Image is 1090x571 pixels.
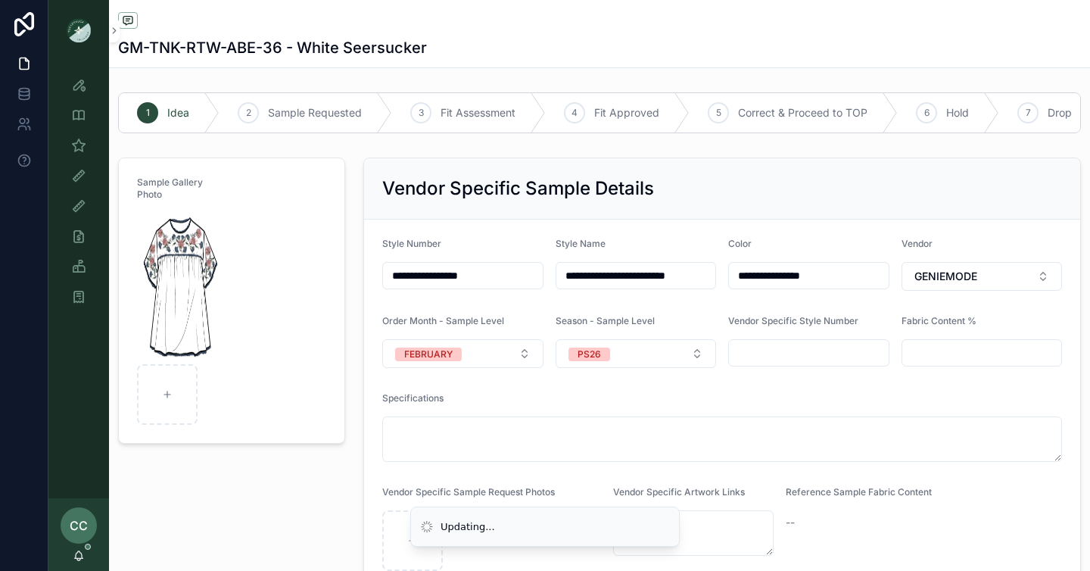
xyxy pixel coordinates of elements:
[167,105,189,120] span: Idea
[441,520,495,535] div: Updating...
[902,262,1063,291] button: Select Button
[1026,107,1031,119] span: 7
[419,107,424,119] span: 3
[914,269,977,284] span: GENIEMODE
[404,348,453,361] div: FEBRUARY
[594,105,659,120] span: Fit Approved
[786,515,795,530] span: --
[382,486,555,498] span: Vendor Specific Sample Request Photos
[1048,105,1072,120] span: Drop
[902,238,933,249] span: Vendor
[738,105,867,120] span: Correct & Proceed to TOP
[946,105,969,120] span: Hold
[716,107,721,119] span: 5
[382,238,441,249] span: Style Number
[728,238,752,249] span: Color
[382,339,543,368] button: Select Button
[382,176,654,201] h2: Vendor Specific Sample Details
[556,315,655,326] span: Season - Sample Level
[137,213,226,358] img: Screenshot-2025-08-28-at-9.39.04-AM.png
[146,107,150,119] span: 1
[118,37,427,58] h1: GM-TNK-RTW-ABE-36 - White Seersucker
[382,392,444,404] span: Specifications
[137,176,203,200] span: Sample Gallery Photo
[246,107,251,119] span: 2
[67,18,91,42] img: App logo
[268,105,362,120] span: Sample Requested
[556,238,606,249] span: Style Name
[48,61,109,330] div: scrollable content
[571,107,578,119] span: 4
[728,315,858,326] span: Vendor Specific Style Number
[924,107,930,119] span: 6
[382,315,504,326] span: Order Month - Sample Level
[613,486,745,498] span: Vendor Specific Artwork Links
[441,105,515,120] span: Fit Assessment
[902,315,976,326] span: Fabric Content %
[556,339,717,368] button: Select Button
[578,348,601,361] div: PS26
[786,486,932,498] span: Reference Sample Fabric Content
[70,516,88,535] span: CC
